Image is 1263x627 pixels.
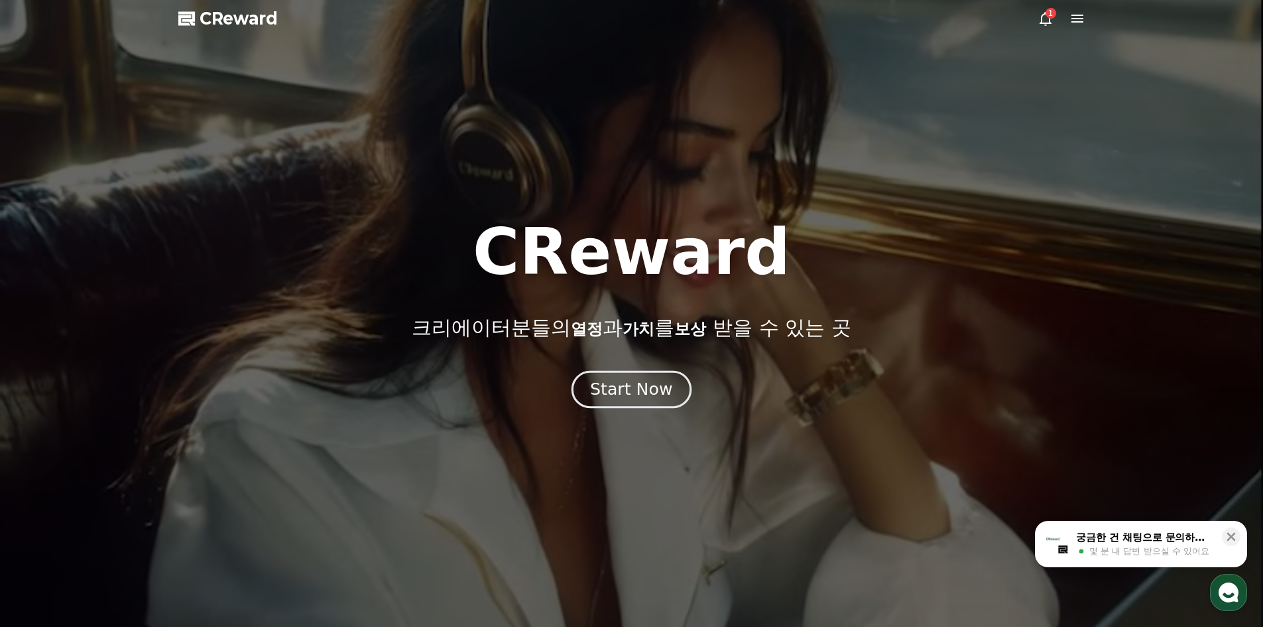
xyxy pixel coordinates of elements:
[121,441,137,452] span: 대화
[1038,11,1053,27] a: 1
[571,370,692,408] button: Start Now
[412,316,851,340] p: 크리에이터분들의 과 를 받을 수 있는 곳
[205,441,221,451] span: 설정
[4,421,88,454] a: 홈
[178,8,278,29] a: CReward
[623,320,654,338] span: 가치
[590,378,672,401] div: Start Now
[200,8,278,29] span: CReward
[674,320,706,338] span: 보상
[574,385,689,397] a: Start Now
[171,421,255,454] a: 설정
[42,441,50,451] span: 홈
[1046,8,1056,19] div: 1
[571,320,603,338] span: 열정
[88,421,171,454] a: 대화
[473,220,790,284] h1: CReward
